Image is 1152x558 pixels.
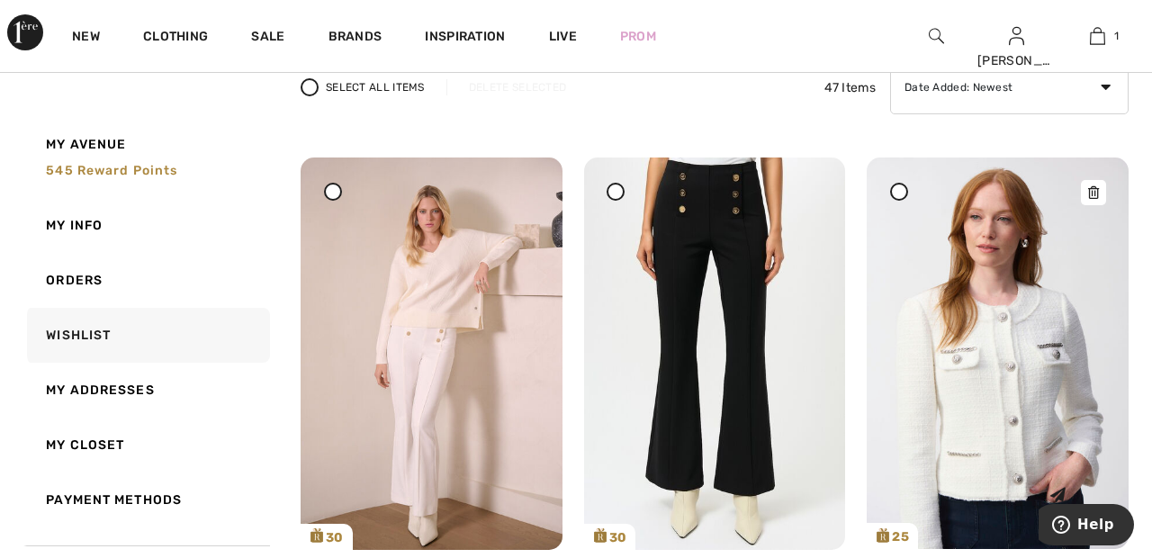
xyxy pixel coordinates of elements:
[301,157,562,550] a: 30
[929,25,944,47] img: search the website
[446,79,589,95] div: Delete Selected
[620,27,656,46] a: Prom
[46,163,177,178] span: 545 Reward points
[7,14,43,50] img: 1ère Avenue
[1114,28,1119,44] span: 1
[549,27,577,46] a: Live
[1008,472,1115,535] div: Share
[23,472,270,527] a: Payment Methods
[1039,504,1134,549] iframe: Opens a widget where you can find more information
[1009,25,1024,47] img: My Info
[72,29,100,48] a: New
[46,135,126,154] span: My Avenue
[584,157,846,550] img: joseph-ribkoff-pants-black_254120_1_a8e3_search.jpg
[584,157,846,550] a: 30
[977,51,1057,70] div: [PERSON_NAME]
[23,198,270,253] a: My Info
[1057,25,1137,47] a: 1
[23,308,270,363] a: Wishlist
[23,418,270,472] a: My Closet
[867,157,1129,549] a: 25
[23,363,270,418] a: My Addresses
[328,29,382,48] a: Brands
[301,157,562,550] img: joseph-ribkoff-pants-vanilla-30_254120a_1_77e8_search.jpg
[23,253,270,308] a: Orders
[251,29,284,48] a: Sale
[1009,27,1024,44] a: Sign In
[1090,25,1105,47] img: My Bag
[143,29,208,48] a: Clothing
[425,29,505,48] span: Inspiration
[326,79,425,95] span: Select All Items
[867,157,1129,549] img: joseph-ribkoff-jackets-blazers-winter-white_251972_2_4d96_search.jpg
[824,78,876,97] span: 47 Items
